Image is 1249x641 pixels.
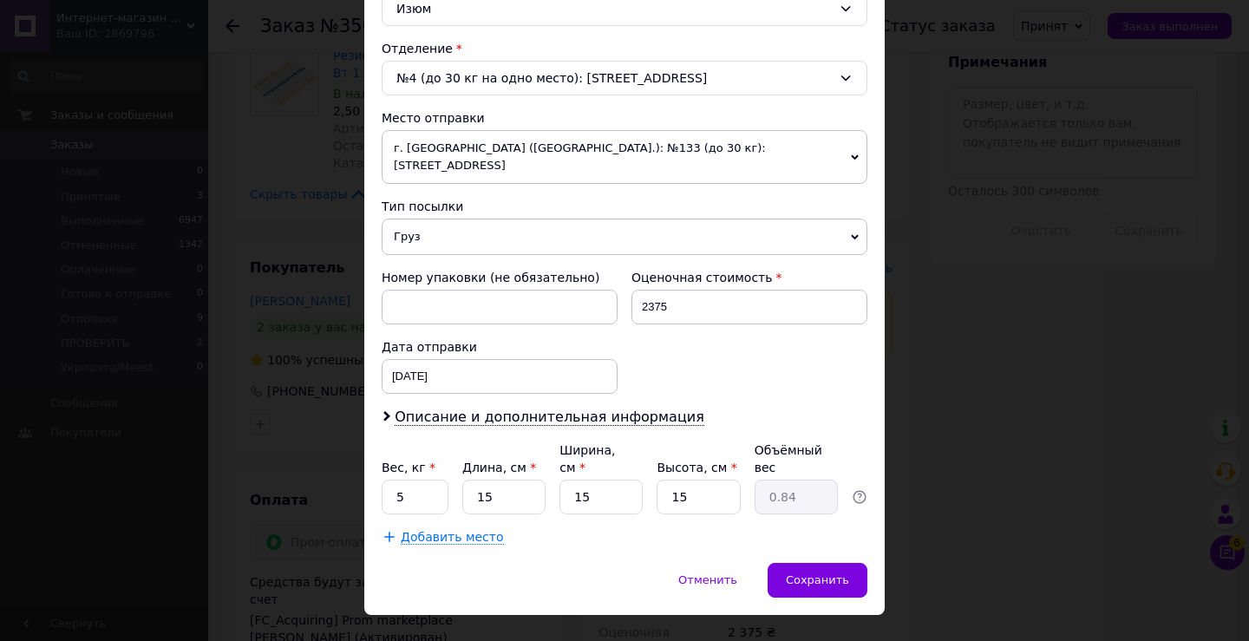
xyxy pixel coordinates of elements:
[462,461,536,474] label: Длина, см
[755,442,838,476] div: Объёмный вес
[559,443,615,474] label: Ширина, см
[657,461,736,474] label: Высота, см
[382,61,867,95] div: №4 (до 30 кг на одно место): [STREET_ADDRESS]
[786,573,849,586] span: Сохранить
[382,130,867,184] span: г. [GEOGRAPHIC_DATA] ([GEOGRAPHIC_DATA].): №133 (до 30 кг): [STREET_ADDRESS]
[382,199,463,213] span: Тип посылки
[631,269,867,286] div: Оценочная стоимость
[382,111,485,125] span: Место отправки
[382,461,435,474] label: Вес, кг
[382,40,867,57] div: Отделение
[382,269,618,286] div: Номер упаковки (не обязательно)
[678,573,737,586] span: Отменить
[382,219,867,255] span: Груз
[395,409,704,426] span: Описание и дополнительная информация
[382,338,618,356] div: Дата отправки
[401,530,504,545] span: Добавить место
